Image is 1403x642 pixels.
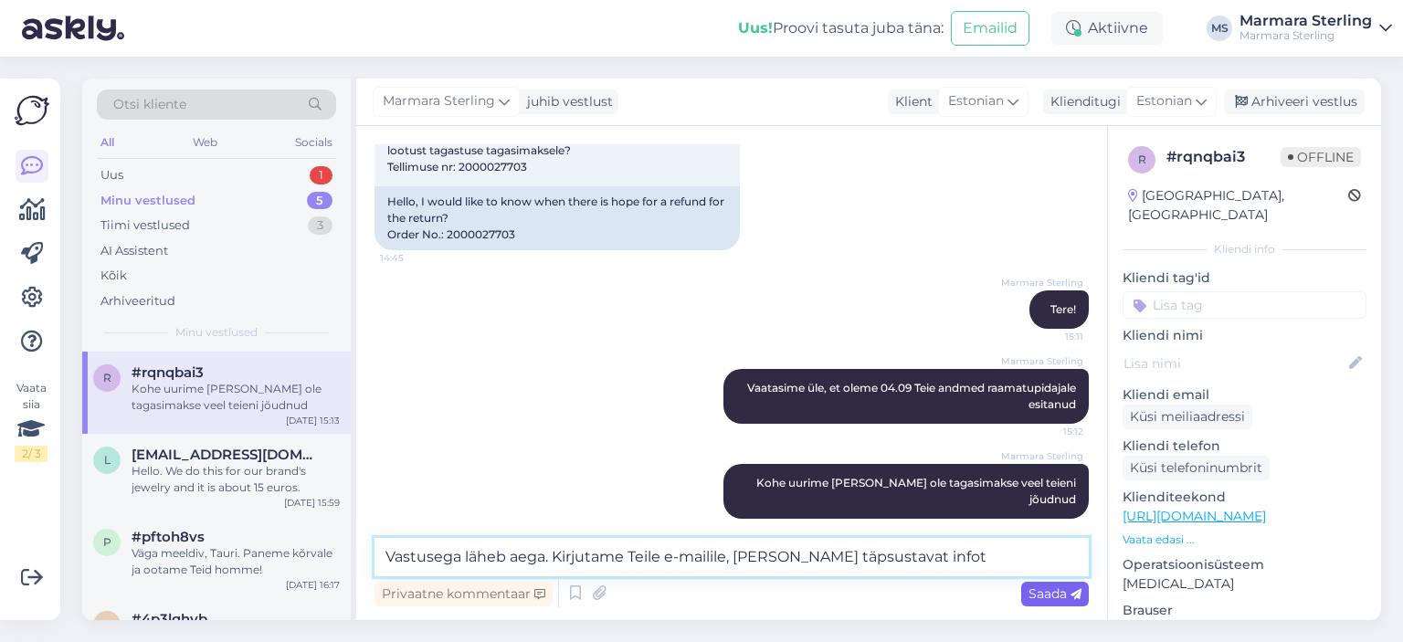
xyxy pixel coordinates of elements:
[97,131,118,154] div: All
[1239,14,1392,43] a: Marmara SterlingMarmara Sterling
[1123,601,1366,620] p: Brauser
[132,463,340,496] div: Hello. We do this for our brand's jewelry and it is about 15 euros.
[1123,291,1366,319] input: Lisa tag
[100,166,123,184] div: Uus
[1123,508,1266,524] a: [URL][DOMAIN_NAME]
[100,216,190,235] div: Tiimi vestlused
[1166,146,1281,168] div: # rqnqbai3
[1123,456,1270,480] div: Küsi telefoninumbrit
[1239,28,1372,43] div: Marmara Sterling
[1128,186,1348,225] div: [GEOGRAPHIC_DATA], [GEOGRAPHIC_DATA]
[284,496,340,510] div: [DATE] 15:59
[374,186,740,250] div: Hello, I would like to know when there is hope for a refund for the return? Order No.: 2000027703
[104,453,111,467] span: l
[383,91,495,111] span: Marmara Sterling
[100,292,175,310] div: Arhiveeritud
[1207,16,1232,41] div: MS
[132,364,204,381] span: #rqnqbai3
[888,92,933,111] div: Klient
[132,545,340,578] div: Väga meeldiv, Tauri. Paneme kõrvale ja ootame Teid homme!
[1015,330,1083,343] span: 15:11
[1281,147,1361,167] span: Offline
[132,381,340,414] div: Kohe uurime [PERSON_NAME] ole tagasimakse veel teieni jõudnud
[1123,405,1252,429] div: Küsi meiliaadressi
[738,17,944,39] div: Proovi tasuta juba täna:
[374,582,553,606] div: Privaatne kommentaar
[738,19,773,37] b: Uus!
[1029,585,1081,602] span: Saada
[1123,241,1366,258] div: Kliendi info
[286,578,340,592] div: [DATE] 16:17
[100,242,168,260] div: AI Assistent
[1015,425,1083,438] span: 15:12
[1123,437,1366,456] p: Kliendi telefon
[1123,555,1366,574] p: Operatsioonisüsteem
[380,251,448,265] span: 14:45
[374,538,1089,576] textarea: Vastusega läheb aega. Kirjutame Teile e-mailile, [PERSON_NAME] täpsustavat infot
[15,93,49,128] img: Askly Logo
[1123,385,1366,405] p: Kliendi email
[132,611,207,627] span: #4p3lqhvb
[291,131,336,154] div: Socials
[132,529,205,545] span: #pftoh8vs
[387,127,709,174] span: [PERSON_NAME], sooviksin teada, et [PERSON_NAME] on lootust tagastuse tagasimaksele? Tellimuse nr...
[103,371,111,384] span: r
[307,192,332,210] div: 5
[1043,92,1121,111] div: Klienditugi
[756,476,1079,506] span: Kohe uurime [PERSON_NAME] ole tagasimakse veel teieni jõudnud
[948,91,1004,111] span: Estonian
[103,535,111,549] span: p
[1123,326,1366,345] p: Kliendi nimi
[15,380,47,462] div: Vaata siia
[100,192,195,210] div: Minu vestlused
[1123,268,1366,288] p: Kliendi tag'id
[1015,520,1083,533] span: 15:13
[310,166,332,184] div: 1
[1001,449,1083,463] span: Marmara Sterling
[1239,14,1372,28] div: Marmara Sterling
[132,447,322,463] span: lu.kairaityte@gmail.com
[1123,574,1366,594] p: [MEDICAL_DATA]
[1123,488,1366,507] p: Klienditeekond
[1001,276,1083,289] span: Marmara Sterling
[100,267,127,285] div: Kõik
[189,131,221,154] div: Web
[951,11,1029,46] button: Emailid
[1001,354,1083,368] span: Marmara Sterling
[1051,12,1163,45] div: Aktiivne
[520,92,613,111] div: juhib vestlust
[308,216,332,235] div: 3
[747,381,1079,411] span: Vaatasime üle, et oleme 04.09 Teie andmed raamatupidajale esitanud
[1050,302,1076,316] span: Tere!
[175,324,258,341] span: Minu vestlused
[1224,89,1365,114] div: Arhiveeri vestlus
[1123,353,1345,374] input: Lisa nimi
[1123,531,1366,548] p: Vaata edasi ...
[103,617,111,631] span: 4
[113,95,186,114] span: Otsi kliente
[1138,153,1146,166] span: r
[1136,91,1192,111] span: Estonian
[286,414,340,427] div: [DATE] 15:13
[15,446,47,462] div: 2 / 3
